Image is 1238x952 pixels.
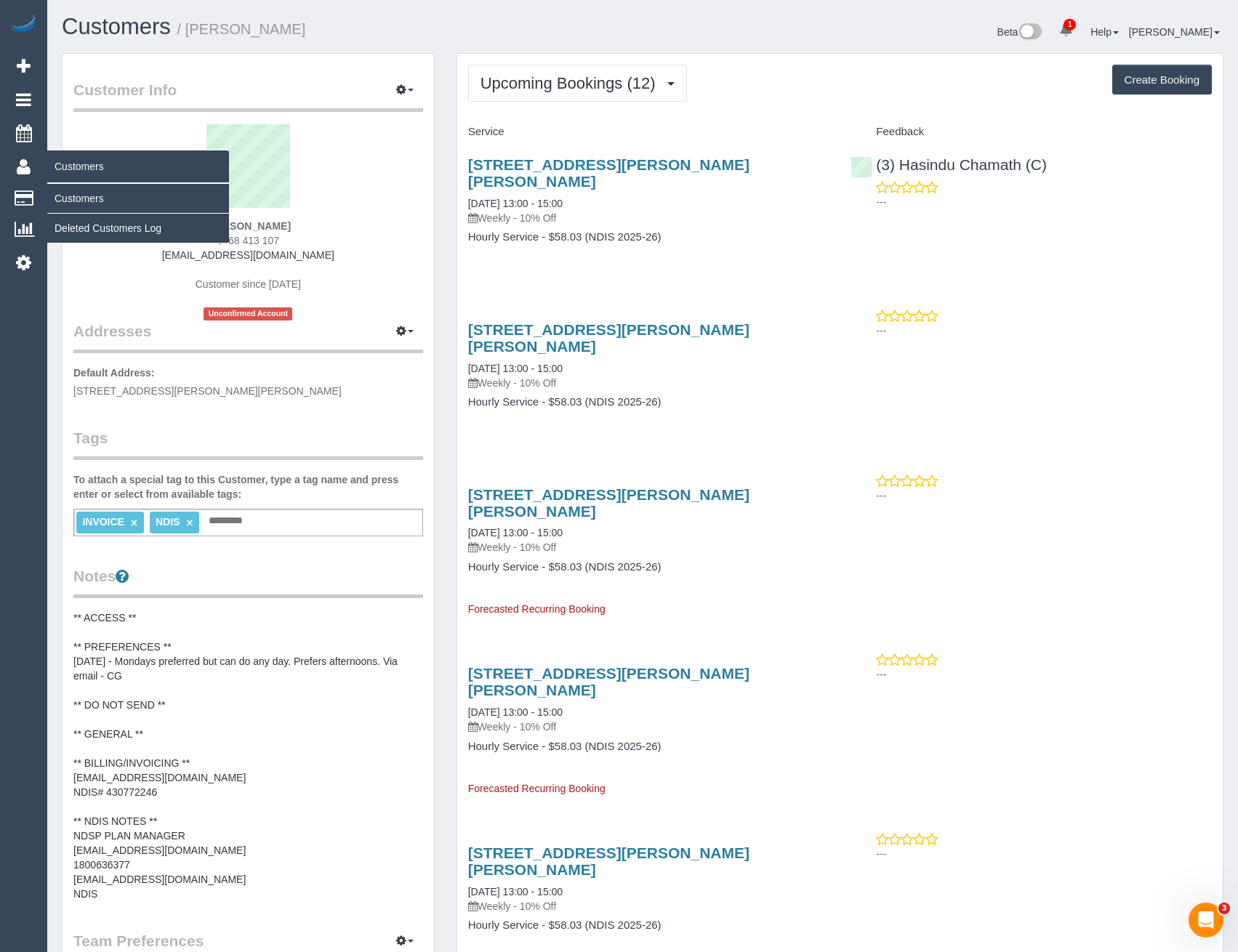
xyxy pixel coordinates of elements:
label: To attach a special tag to this Customer, type a tag name and press enter or select from availabl... [73,472,423,501]
ul: Customers [47,183,229,243]
h4: Hourly Service - $58.03 (NDIS 2025-26) [468,396,829,408]
p: --- [876,667,1212,682]
img: Automaid Logo [9,15,38,35]
span: Forecasted Recurring Booking [468,603,606,615]
h4: Hourly Service - $58.03 (NDIS 2025-26) [468,919,829,932]
a: (3) Hasindu Chamath (C) [851,156,1047,173]
h4: Hourly Service - $58.03 (NDIS 2025-26) [468,741,829,753]
p: --- [876,323,1212,338]
img: New interface [1018,23,1042,42]
button: Create Booking [1112,65,1212,95]
span: 3 [1218,903,1230,914]
a: [DATE] 13:00 - 15:00 [468,363,563,374]
legend: Tags [73,427,423,460]
label: Default Address: [73,366,155,380]
p: Weekly - 10% Off [468,719,829,734]
p: --- [876,847,1212,861]
a: [DATE] 13:00 - 15:00 [468,706,563,718]
a: Beta [997,26,1042,38]
span: 0468 413 107 [217,235,280,246]
span: 1 [1064,19,1076,31]
legend: Notes [73,565,423,598]
a: [PERSON_NAME] [1129,26,1220,38]
a: [STREET_ADDRESS][PERSON_NAME][PERSON_NAME] [468,665,749,698]
legend: Customer Info [73,79,423,112]
a: [STREET_ADDRESS][PERSON_NAME][PERSON_NAME] [468,321,749,355]
h4: Service [468,126,829,138]
a: [STREET_ADDRESS][PERSON_NAME][PERSON_NAME] [468,156,749,190]
a: [STREET_ADDRESS][PERSON_NAME][PERSON_NAME] [468,844,749,878]
a: Customers [62,14,171,39]
span: NDIS [156,516,180,528]
p: --- [876,195,1212,209]
small: / [PERSON_NAME] [177,21,306,37]
p: --- [876,488,1212,503]
button: Upcoming Bookings (12) [468,65,687,102]
a: × [131,517,137,529]
h4: Hourly Service - $58.03 (NDIS 2025-26) [468,231,829,243]
a: Customers [47,184,229,213]
p: Weekly - 10% Off [468,376,829,390]
a: [DATE] 13:00 - 15:00 [468,527,563,538]
p: Weekly - 10% Off [468,211,829,225]
a: Deleted Customers Log [47,214,229,243]
span: Unconfirmed Account [204,307,292,320]
p: Weekly - 10% Off [468,540,829,554]
span: [STREET_ADDRESS][PERSON_NAME][PERSON_NAME] [73,385,342,397]
a: [DATE] 13:00 - 15:00 [468,198,563,209]
a: [DATE] 13:00 - 15:00 [468,886,563,897]
a: Help [1090,26,1119,38]
a: × [186,517,193,529]
span: Upcoming Bookings (12) [481,74,663,92]
h4: Feedback [851,126,1212,138]
a: [STREET_ADDRESS][PERSON_NAME][PERSON_NAME] [468,486,749,520]
a: 1 [1052,15,1080,47]
iframe: Intercom live chat [1189,903,1223,937]
span: Customer since [DATE] [196,278,301,290]
pre: ** ACCESS ** ** PREFERENCES ** [DATE] - Mondays preferred but can do any day. Prefers afternoons.... [73,610,423,901]
a: [EMAIL_ADDRESS][DOMAIN_NAME] [162,249,334,261]
span: Customers [47,150,229,183]
p: Weekly - 10% Off [468,899,829,913]
strong: [PERSON_NAME] [206,220,291,232]
span: Forecasted Recurring Booking [468,783,606,794]
h4: Hourly Service - $58.03 (NDIS 2025-26) [468,561,829,573]
span: INVOICE [82,516,124,528]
